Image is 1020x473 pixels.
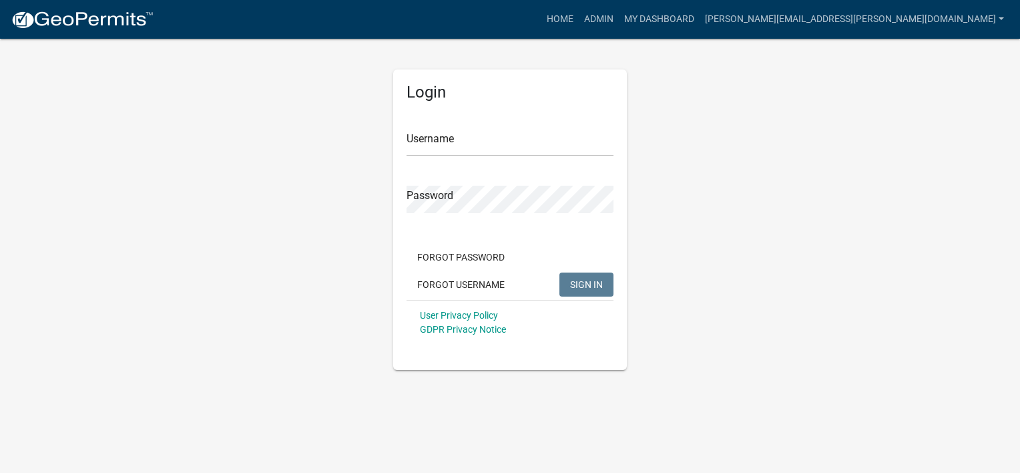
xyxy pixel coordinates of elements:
[407,83,613,102] h5: Login
[407,245,515,269] button: Forgot Password
[407,273,515,297] button: Forgot Username
[700,7,1009,32] a: [PERSON_NAME][EMAIL_ADDRESS][PERSON_NAME][DOMAIN_NAME]
[579,7,619,32] a: Admin
[420,324,506,335] a: GDPR Privacy Notice
[541,7,579,32] a: Home
[559,273,613,297] button: SIGN IN
[570,279,603,289] span: SIGN IN
[420,310,498,321] a: User Privacy Policy
[619,7,700,32] a: My Dashboard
